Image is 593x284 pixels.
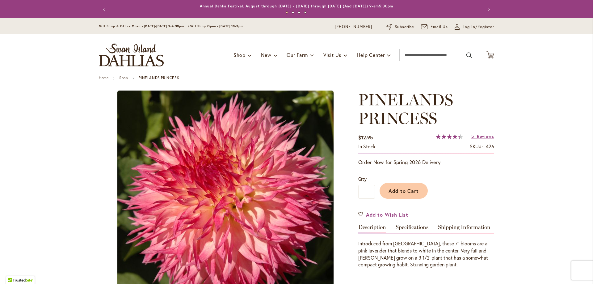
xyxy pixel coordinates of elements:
[287,52,308,58] span: Our Farm
[358,90,453,128] span: PINELANDS PRINCESS
[99,44,164,66] a: store logo
[358,159,494,166] p: Order Now for Spring 2026 Delivery
[421,24,448,30] a: Email Us
[358,240,494,268] div: Introduced from [GEOGRAPHIC_DATA], these 7" blooms are a pink lavender that blends to white in th...
[366,211,408,218] span: Add to Wish List
[358,143,376,150] span: In stock
[358,224,494,268] div: Detailed Product Info
[99,75,108,80] a: Home
[200,4,393,8] a: Annual Dahlia Festival, August through [DATE] - [DATE] through [DATE] (And [DATE]) 9-am5:30pm
[139,75,179,80] strong: PINELANDS PRINCESS
[233,52,246,58] span: Shop
[119,75,128,80] a: Shop
[292,11,294,14] button: 2 of 4
[436,134,463,139] div: 88%
[455,24,494,30] a: Log In/Register
[298,11,300,14] button: 3 of 4
[431,24,448,30] span: Email Us
[395,24,414,30] span: Subscribe
[471,133,494,139] a: 5 Reviews
[261,52,271,58] span: New
[486,143,494,150] div: 426
[471,133,474,139] span: 5
[357,52,385,58] span: Help Center
[99,3,111,15] button: Previous
[190,24,243,28] span: Gift Shop Open - [DATE] 10-3pm
[358,143,376,150] div: Availability
[438,224,490,233] a: Shipping Information
[358,211,408,218] a: Add to Wish List
[286,11,288,14] button: 1 of 4
[358,176,367,182] span: Qty
[463,24,494,30] span: Log In/Register
[482,3,494,15] button: Next
[323,52,341,58] span: Visit Us
[477,133,494,139] span: Reviews
[304,11,306,14] button: 4 of 4
[389,188,419,194] span: Add to Cart
[358,224,386,233] a: Description
[396,224,428,233] a: Specifications
[358,134,373,141] span: $12.95
[380,183,428,199] button: Add to Cart
[386,24,414,30] a: Subscribe
[99,24,190,28] span: Gift Shop & Office Open - [DATE]-[DATE] 9-4:30pm /
[335,24,372,30] a: [PHONE_NUMBER]
[5,262,22,279] iframe: Launch Accessibility Center
[470,143,483,150] strong: SKU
